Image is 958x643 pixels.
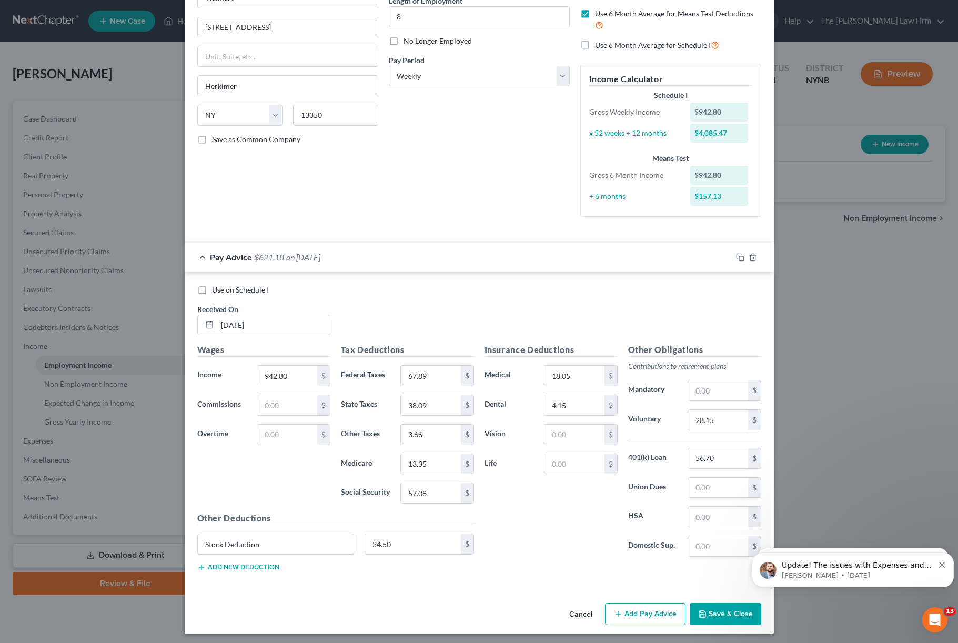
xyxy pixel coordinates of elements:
[544,395,604,415] input: 0.00
[197,563,279,571] button: Add new deduction
[688,536,748,556] input: 0.00
[461,483,473,503] div: $
[690,603,761,625] button: Save & Close
[479,454,539,475] label: Life
[212,285,269,294] span: Use on Schedule I
[336,483,396,504] label: Social Security
[688,448,748,468] input: 0.00
[688,507,748,527] input: 0.00
[210,252,252,262] span: Pay Advice
[479,424,539,445] label: Vision
[623,448,683,469] label: 401(k) Loan
[584,107,685,117] div: Gross Weekly Income
[485,344,618,357] h5: Insurance Deductions
[922,607,947,632] iframe: Intercom live chat
[341,344,474,357] h5: Tax Deductions
[748,380,761,400] div: $
[544,366,604,386] input: 0.00
[461,534,473,554] div: $
[604,395,617,415] div: $
[479,395,539,416] label: Dental
[198,76,378,96] input: Enter city...
[254,252,284,262] span: $621.18
[479,365,539,386] label: Medical
[365,534,461,554] input: 0.00
[401,454,460,474] input: 0.00
[257,366,317,386] input: 0.00
[544,425,604,445] input: 0.00
[257,395,317,415] input: 0.00
[212,135,300,144] span: Save as Common Company
[690,103,748,122] div: $942.80
[605,603,685,625] button: Add Pay Advice
[401,425,460,445] input: 0.00
[584,170,685,180] div: Gross 6 Month Income
[544,454,604,474] input: 0.00
[401,483,460,503] input: 0.00
[623,409,683,430] label: Voluntary
[623,536,683,557] label: Domestic Sup.
[198,17,378,37] input: Enter address...
[604,425,617,445] div: $
[389,56,425,65] span: Pay Period
[197,305,238,314] span: Received On
[336,454,396,475] label: Medicare
[336,365,396,386] label: Federal Taxes
[688,380,748,400] input: 0.00
[748,478,761,498] div: $
[584,128,685,138] div: x 52 weeks ÷ 12 months
[293,105,378,126] input: Enter zip...
[561,604,601,625] button: Cancel
[748,448,761,468] div: $
[628,361,761,371] p: Contributions to retirement plans
[461,425,473,445] div: $
[595,41,711,49] span: Use 6 Month Average for Schedule I
[192,424,252,445] label: Overtime
[688,410,748,430] input: 0.00
[317,395,330,415] div: $
[317,366,330,386] div: $
[257,425,317,445] input: 0.00
[336,424,396,445] label: Other Taxes
[317,425,330,445] div: $
[584,191,685,202] div: ÷ 6 months
[690,166,748,185] div: $942.80
[589,90,752,101] div: Schedule I
[589,153,752,164] div: Means Test
[461,454,473,474] div: $
[389,7,569,27] input: ex: 2 years
[589,73,752,86] h5: Income Calculator
[690,124,748,143] div: $4,085.47
[197,344,330,357] h5: Wages
[198,46,378,66] input: Unit, Suite, etc...
[217,315,330,335] input: MM/DD/YYYY
[748,530,958,604] iframe: Intercom notifications message
[690,187,748,206] div: $157.13
[192,395,252,416] label: Commissions
[623,506,683,527] label: HSA
[604,366,617,386] div: $
[197,512,474,525] h5: Other Deductions
[688,478,748,498] input: 0.00
[197,370,221,379] span: Income
[461,366,473,386] div: $
[401,395,460,415] input: 0.00
[595,9,753,18] span: Use 6 Month Average for Means Test Deductions
[336,395,396,416] label: State Taxes
[461,395,473,415] div: $
[623,477,683,498] label: Union Dues
[404,36,472,45] span: No Longer Employed
[628,344,761,357] h5: Other Obligations
[623,380,683,401] label: Mandatory
[198,534,354,554] input: Specify...
[286,252,320,262] span: on [DATE]
[748,507,761,527] div: $
[401,366,460,386] input: 0.00
[604,454,617,474] div: $
[944,607,956,616] span: 13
